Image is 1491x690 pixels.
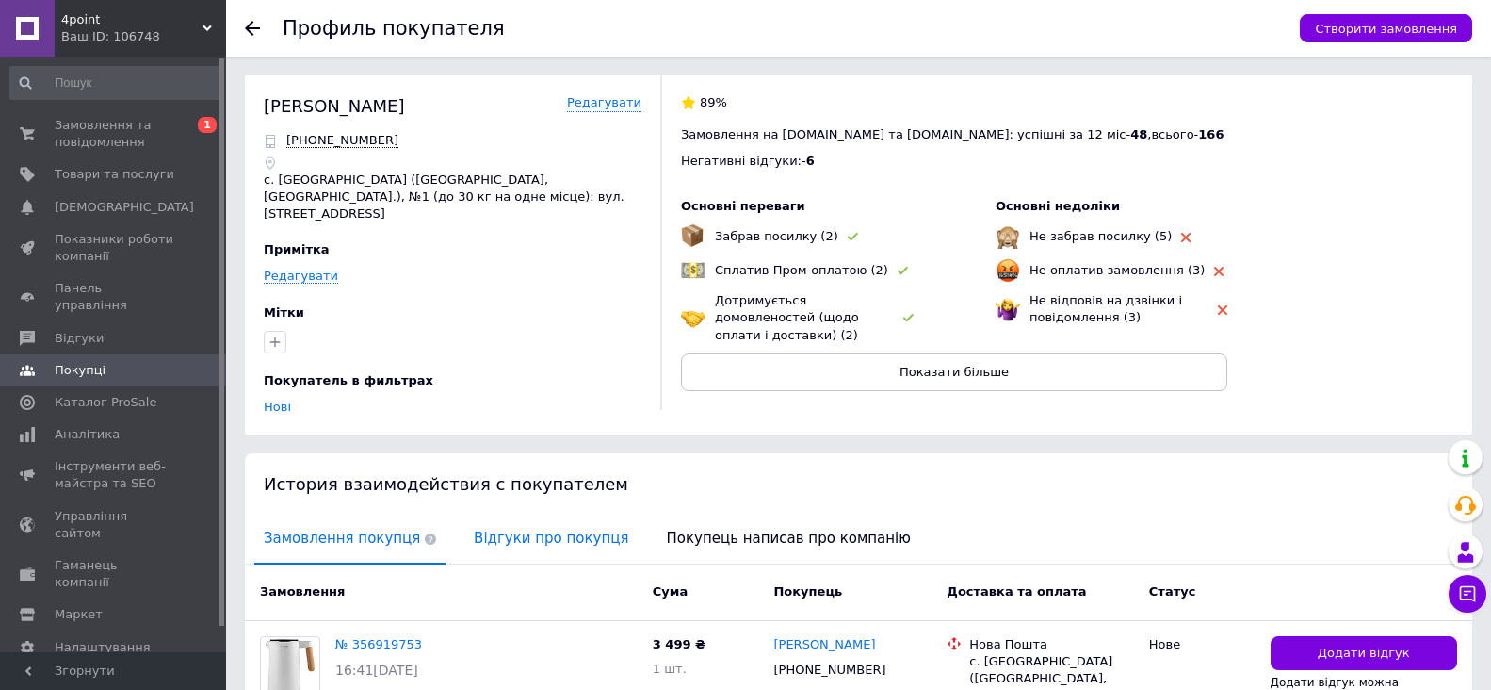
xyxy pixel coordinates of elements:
[1149,636,1256,653] div: Нове
[260,584,345,599] span: Замовлення
[681,127,1224,141] span: Замовлення на [DOMAIN_NAME] та [DOMAIN_NAME]: успішні за 12 міс - , всього -
[1318,645,1410,663] span: Додати відгук
[681,258,705,283] img: emoji
[681,224,704,247] img: emoji
[681,353,1227,391] button: Показати більше
[264,305,304,320] span: Мітки
[653,662,687,676] span: 1 шт.
[264,474,628,494] span: История взаимодействия с покупателем
[286,133,398,148] span: Відправити SMS
[55,639,151,656] span: Налаштування
[1029,293,1182,324] span: Не відповів на дзвінки і повідомлення (3)
[1315,22,1457,36] span: Створити замовлення
[1029,229,1172,243] span: Не забрав посилку (5)
[55,330,104,347] span: Відгуки
[335,637,422,651] a: № 356919753
[903,314,914,322] img: rating-tag-type
[715,263,888,277] span: Сплатив Пром-оплатою (2)
[899,365,1009,379] span: Показати більше
[715,293,859,341] span: Дотримується домовленостей (щодо оплати і доставки) (2)
[464,515,638,563] span: Відгуки про покупця
[264,94,405,118] div: [PERSON_NAME]
[55,166,174,183] span: Товари та послуги
[681,154,806,168] span: Негативні відгуки: -
[715,229,838,243] span: Забрав посилку (2)
[55,231,174,265] span: Показники роботи компанії
[1214,267,1224,276] img: rating-tag-type
[996,224,1020,249] img: emoji
[773,636,875,654] a: [PERSON_NAME]
[55,117,174,151] span: Замовлення та повідомлення
[55,557,174,591] span: Гаманець компанії
[55,426,120,443] span: Аналітика
[264,242,330,256] span: Примітка
[806,154,815,168] span: 6
[681,199,805,213] span: Основні переваги
[1029,263,1205,277] span: Не оплатив замовлення (3)
[245,21,260,36] div: Повернутися назад
[198,117,217,133] span: 1
[335,663,418,678] span: 16:41[DATE]
[996,297,1020,321] img: emoji
[700,95,727,109] span: 89%
[653,637,705,651] span: 3 499 ₴
[947,584,1086,599] span: Доставка та оплата
[55,458,174,492] span: Інструменти веб-майстра та SEO
[996,258,1020,283] img: emoji
[1198,127,1224,141] span: 166
[61,28,226,45] div: Ваш ID: 106748
[1449,575,1486,613] button: Чат з покупцем
[848,233,858,241] img: rating-tag-type
[1149,584,1196,599] span: Статус
[567,94,641,112] a: Редагувати
[681,305,705,330] img: emoji
[264,372,637,389] div: Покупатель в фильтрах
[653,584,688,599] span: Cума
[1300,14,1472,42] button: Створити замовлення
[898,267,908,275] img: rating-tag-type
[55,280,174,314] span: Панель управління
[996,199,1120,213] span: Основні недоліки
[1271,636,1458,671] button: Додати відгук
[1181,233,1191,242] img: rating-tag-type
[55,606,103,623] span: Маркет
[770,658,889,682] div: [PHONE_NUMBER]
[61,11,203,28] span: 4point
[9,66,222,100] input: Пошук
[264,269,338,284] a: Редагувати
[55,394,156,411] span: Каталог ProSale
[1218,305,1227,315] img: rating-tag-type
[969,636,1134,653] div: Нова Пошта
[264,172,641,223] p: с. [GEOGRAPHIC_DATA] ([GEOGRAPHIC_DATA], [GEOGRAPHIC_DATA].), №1 (до 30 кг на одне місце): вул. [...
[657,515,920,563] span: Покупець написав про компанію
[55,199,194,216] span: [DEMOGRAPHIC_DATA]
[55,508,174,542] span: Управління сайтом
[254,515,446,563] span: Замовлення покупця
[283,17,505,40] h1: Профиль покупателя
[1130,127,1147,141] span: 48
[773,584,842,599] span: Покупець
[264,400,291,414] a: Нові
[55,362,105,379] span: Покупці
